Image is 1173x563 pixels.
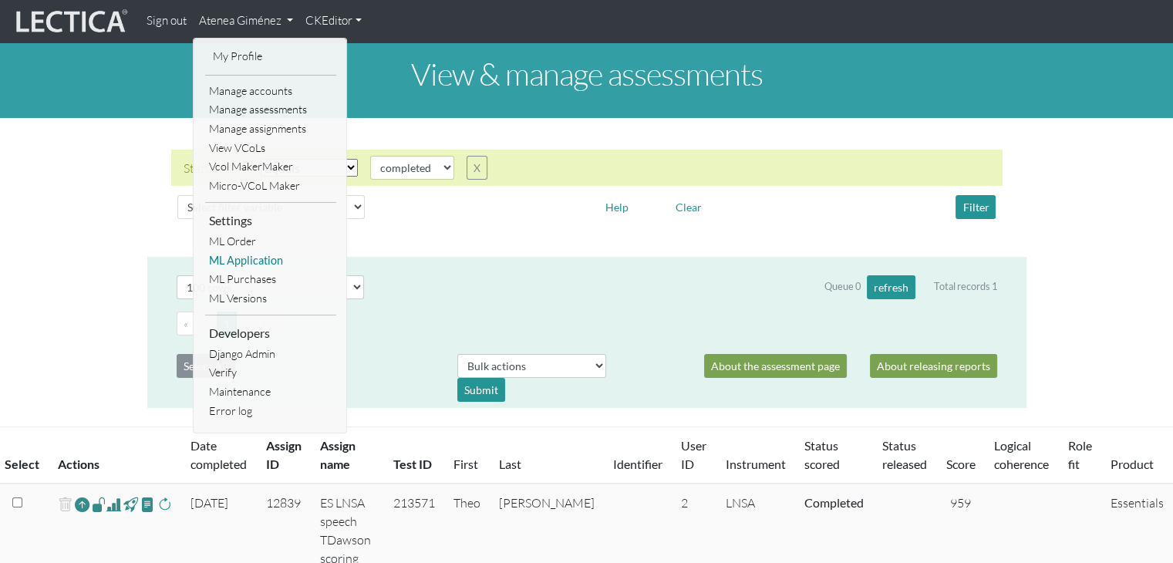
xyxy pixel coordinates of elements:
[184,159,248,177] div: Status score
[457,378,505,402] div: Submit
[75,494,89,516] a: Reopen
[12,7,128,36] img: lecticalive
[598,198,635,213] a: Help
[205,82,336,101] a: Manage accounts
[205,363,336,383] a: Verify
[58,494,72,516] span: delete
[956,195,996,219] button: Filter
[205,251,336,271] a: ML Application
[209,47,332,66] a: My Profile
[950,495,971,511] span: 959
[453,457,478,471] a: First
[804,495,864,510] a: Completed = assessment has been completed; CS scored = assessment has been CLAS scored; LS scored...
[613,457,662,471] a: Identifier
[257,427,311,484] th: Assign ID
[384,427,444,484] th: Test ID
[598,195,635,219] button: Help
[193,6,299,36] a: Atenea Giménez
[882,438,927,471] a: Status released
[824,275,997,299] div: Queue 0 Total records 1
[205,322,336,345] li: Developers
[190,438,247,471] a: Date completed
[92,495,106,513] span: view
[205,289,336,308] a: ML Versions
[205,157,336,177] a: Vcol MakerMaker
[1068,438,1092,471] a: Role fit
[499,457,521,471] a: Last
[205,209,336,232] li: Settings
[157,495,172,514] span: rescore
[946,457,976,471] a: Score
[106,495,121,514] span: Analyst score
[467,156,487,180] button: X
[205,177,336,196] a: Micro-VCoL Maker
[804,438,840,471] a: Status scored
[177,354,235,378] button: Select All
[177,312,997,335] ul: Pagination
[205,383,336,402] a: Maintenance
[205,345,336,364] a: Django Admin
[205,232,336,251] a: ML Order
[123,495,138,513] span: view
[205,139,336,158] a: View VCoLs
[299,6,368,36] a: CKEditor
[311,427,384,484] th: Assign name
[681,438,706,471] a: User ID
[870,354,997,378] a: About releasing reports
[140,6,193,36] a: Sign out
[205,120,336,139] a: Manage assignments
[205,270,336,289] a: ML Purchases
[668,195,708,219] button: Clear
[49,427,181,484] th: Actions
[1111,457,1154,471] a: Product
[867,275,915,299] button: refresh
[205,402,336,421] a: Error log
[726,457,786,471] a: Instrument
[994,438,1049,471] a: Logical coherence
[205,100,336,120] a: Manage assessments
[704,354,847,378] a: About the assessment page
[140,495,155,513] span: view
